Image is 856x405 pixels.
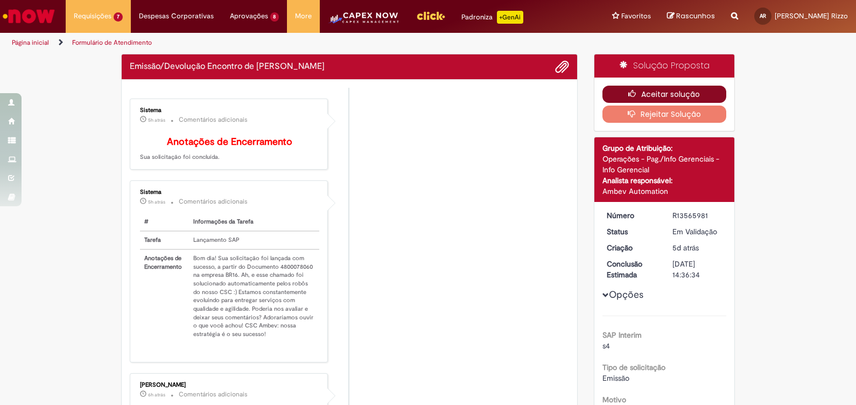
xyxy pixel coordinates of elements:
p: +GenAi [497,11,523,24]
span: 8 [270,12,279,22]
span: Favoritos [621,11,651,22]
div: R13565981 [672,210,722,221]
span: [PERSON_NAME] Rizzo [775,11,848,20]
img: ServiceNow [1,5,57,27]
th: Anotações de Encerramento [140,249,189,343]
small: Comentários adicionais [179,115,248,124]
span: 6h atrás [148,392,165,398]
time: 29/09/2025 09:48:08 [148,199,165,205]
div: Sistema [140,107,319,114]
span: Requisições [74,11,111,22]
button: Rejeitar Solução [602,106,727,123]
a: Página inicial [12,38,49,47]
b: Anotações de Encerramento [167,136,292,148]
button: Adicionar anexos [555,60,569,74]
ul: Trilhas de página [8,33,563,53]
div: [DATE] 14:36:34 [672,259,722,280]
button: Aceitar solução [602,86,727,103]
dt: Número [599,210,665,221]
span: 7 [114,12,123,22]
small: Comentários adicionais [179,197,248,206]
h2: Emissão/Devolução Encontro de Contas Fornecedor Histórico de tíquete [130,62,325,72]
div: Ambev Automation [602,186,727,197]
span: More [295,11,312,22]
div: [PERSON_NAME] [140,382,319,388]
div: Grupo de Atribuição: [602,143,727,153]
dt: Criação [599,242,665,253]
b: SAP Interim [602,330,642,340]
dt: Conclusão Estimada [599,259,665,280]
span: Emissão [602,373,629,383]
span: Rascunhos [676,11,715,21]
b: Tipo de solicitação [602,362,665,372]
div: 25/09/2025 11:04:27 [672,242,722,253]
div: Operações - Pag./Info Gerenciais - Info Gerencial [602,153,727,175]
span: s4 [602,341,610,351]
th: Informações da Tarefa [189,213,319,231]
th: Tarefa [140,231,189,249]
span: Aprovações [230,11,268,22]
div: Solução Proposta [594,54,735,78]
span: AR [760,12,766,19]
a: Rascunhos [667,11,715,22]
div: Padroniza [461,11,523,24]
time: 25/09/2025 11:04:27 [672,243,699,253]
b: Motivo [602,395,626,404]
th: # [140,213,189,231]
span: 5h atrás [148,117,165,123]
td: Bom dia! Sua solicitação foi lançada com sucesso, a partir do Documento 4800078060 na empresa BR1... [189,249,319,343]
a: Formulário de Atendimento [72,38,152,47]
p: Sua solicitação foi concluída. [140,137,319,162]
img: CapexLogo5.png [328,11,399,32]
time: 29/09/2025 09:48:11 [148,117,165,123]
div: Em Validação [672,226,722,237]
td: Lançamento SAP [189,231,319,249]
small: Comentários adicionais [179,390,248,399]
time: 29/09/2025 09:28:25 [148,392,165,398]
span: 5h atrás [148,199,165,205]
div: Analista responsável: [602,175,727,186]
img: click_logo_yellow_360x200.png [416,8,445,24]
span: 5d atrás [672,243,699,253]
span: Despesas Corporativas [139,11,214,22]
dt: Status [599,226,665,237]
div: Sistema [140,189,319,195]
